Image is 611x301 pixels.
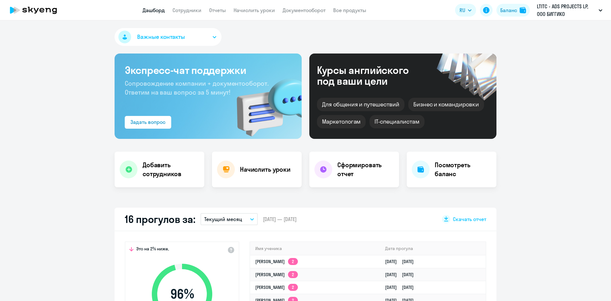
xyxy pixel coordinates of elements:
span: RU [460,6,465,14]
a: Все продукты [333,7,366,13]
div: IT-специалистам [369,115,424,128]
h2: 16 прогулов за: [125,213,195,226]
app-skyeng-badge: 2 [288,271,298,278]
h4: Сформировать отчет [337,161,394,178]
span: [DATE] — [DATE] [263,216,297,223]
span: Это на 2% ниже, [136,246,169,254]
div: Бизнес и командировки [408,98,484,111]
div: Баланс [500,6,517,14]
button: Текущий месяц [200,213,258,225]
th: Имя ученика [250,242,380,255]
a: [DATE][DATE] [385,272,419,277]
a: Документооборот [283,7,326,13]
h4: Добавить сотрудников [143,161,199,178]
div: Для общения и путешествий [317,98,404,111]
h3: Экспресс-чат поддержки [125,64,291,76]
app-skyeng-badge: 2 [288,284,298,291]
p: LTITC - ADS PROJECTS LP, ООО БИГГИКО [537,3,596,18]
a: [PERSON_NAME]2 [255,259,298,264]
div: Задать вопрос [130,118,165,126]
th: Дата прогула [380,242,486,255]
img: balance [520,7,526,13]
button: Задать вопрос [125,116,171,129]
a: [PERSON_NAME]2 [255,284,298,290]
button: RU [455,4,476,17]
a: Сотрудники [172,7,201,13]
a: [DATE][DATE] [385,284,419,290]
a: [DATE][DATE] [385,259,419,264]
p: Текущий месяц [204,215,242,223]
app-skyeng-badge: 2 [288,258,298,265]
span: Скачать отчет [453,216,486,223]
span: Сопровождение компании + документооборот. Ответим на ваш вопрос за 5 минут! [125,79,269,96]
a: Начислить уроки [234,7,275,13]
span: Важные контакты [137,33,185,41]
a: Дашборд [143,7,165,13]
a: [PERSON_NAME]2 [255,272,298,277]
h4: Начислить уроки [240,165,291,174]
a: Отчеты [209,7,226,13]
button: Балансbalance [496,4,530,17]
img: bg-img [228,67,302,139]
button: Важные контакты [115,28,221,46]
div: Маркетологам [317,115,366,128]
h4: Посмотреть баланс [435,161,491,178]
button: LTITC - ADS PROJECTS LP, ООО БИГГИКО [534,3,606,18]
div: Курсы английского под ваши цели [317,65,426,86]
